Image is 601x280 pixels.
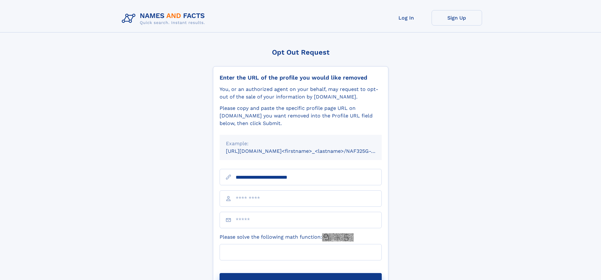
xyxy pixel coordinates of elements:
div: Please copy and paste the specific profile page URL on [DOMAIN_NAME] you want removed into the Pr... [220,104,382,127]
img: Logo Names and Facts [119,10,210,27]
a: Log In [381,10,432,26]
small: [URL][DOMAIN_NAME]<firstname>_<lastname>/NAF325G-xxxxxxxx [226,148,394,154]
div: Opt Out Request [213,48,388,56]
a: Sign Up [432,10,482,26]
div: Example: [226,140,375,147]
div: Enter the URL of the profile you would like removed [220,74,382,81]
label: Please solve the following math function: [220,233,354,241]
div: You, or an authorized agent on your behalf, may request to opt-out of the sale of your informatio... [220,86,382,101]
